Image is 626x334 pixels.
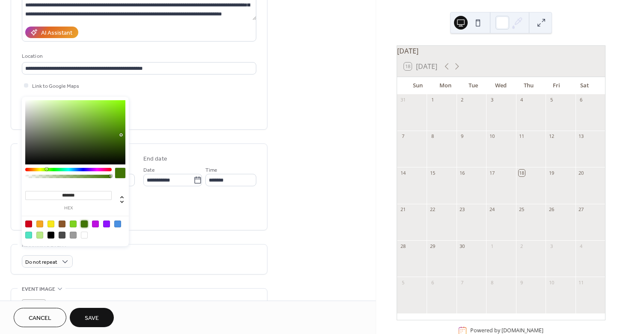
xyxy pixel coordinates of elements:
[489,206,495,213] div: 24
[22,299,46,323] div: ;
[429,279,436,286] div: 6
[578,170,584,176] div: 20
[397,46,605,56] div: [DATE]
[22,52,255,61] div: Location
[70,221,77,227] div: #7ED321
[429,97,436,103] div: 1
[47,232,54,239] div: #000000
[548,206,555,213] div: 26
[400,206,406,213] div: 21
[14,308,66,327] button: Cancel
[548,170,555,176] div: 19
[548,243,555,249] div: 3
[36,221,43,227] div: #F5A623
[459,206,466,213] div: 23
[543,77,570,94] div: Fri
[114,221,121,227] div: #4A90E2
[143,166,155,175] span: Date
[400,97,406,103] div: 31
[519,243,525,249] div: 2
[578,243,584,249] div: 4
[25,232,32,239] div: #50E3C2
[459,170,466,176] div: 16
[548,279,555,286] div: 10
[400,279,406,286] div: 5
[429,243,436,249] div: 29
[59,232,65,239] div: #4A4A4A
[570,77,598,94] div: Sat
[489,97,495,103] div: 3
[429,206,436,213] div: 22
[22,285,55,294] span: Event image
[25,206,112,211] label: hex
[459,133,466,140] div: 9
[487,77,515,94] div: Wed
[22,241,67,250] span: Recurring event
[103,221,110,227] div: #9013FE
[578,206,584,213] div: 27
[59,221,65,227] div: #8B572A
[25,257,57,267] span: Do not repeat
[429,133,436,140] div: 8
[404,77,432,94] div: Sun
[519,133,525,140] div: 11
[25,27,78,38] button: AI Assistant
[400,243,406,249] div: 28
[143,155,167,164] div: End date
[460,77,487,94] div: Tue
[81,221,88,227] div: #417505
[578,279,584,286] div: 11
[519,97,525,103] div: 4
[70,308,114,327] button: Save
[429,170,436,176] div: 15
[578,97,584,103] div: 6
[92,221,99,227] div: #BD10E0
[489,279,495,286] div: 8
[25,221,32,227] div: #D0021B
[29,314,51,323] span: Cancel
[32,82,79,91] span: Link to Google Maps
[400,133,406,140] div: 7
[459,243,466,249] div: 30
[459,97,466,103] div: 2
[85,314,99,323] span: Save
[70,232,77,239] div: #9B9B9B
[459,279,466,286] div: 7
[489,170,495,176] div: 17
[519,206,525,213] div: 25
[41,29,72,38] div: AI Assistant
[515,77,543,94] div: Thu
[400,170,406,176] div: 14
[578,133,584,140] div: 13
[489,133,495,140] div: 10
[81,232,88,239] div: #FFFFFF
[519,279,525,286] div: 9
[47,221,54,227] div: #F8E71C
[519,170,525,176] div: 18
[489,243,495,249] div: 1
[432,77,460,94] div: Mon
[548,133,555,140] div: 12
[548,97,555,103] div: 5
[36,232,43,239] div: #B8E986
[205,166,217,175] span: Time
